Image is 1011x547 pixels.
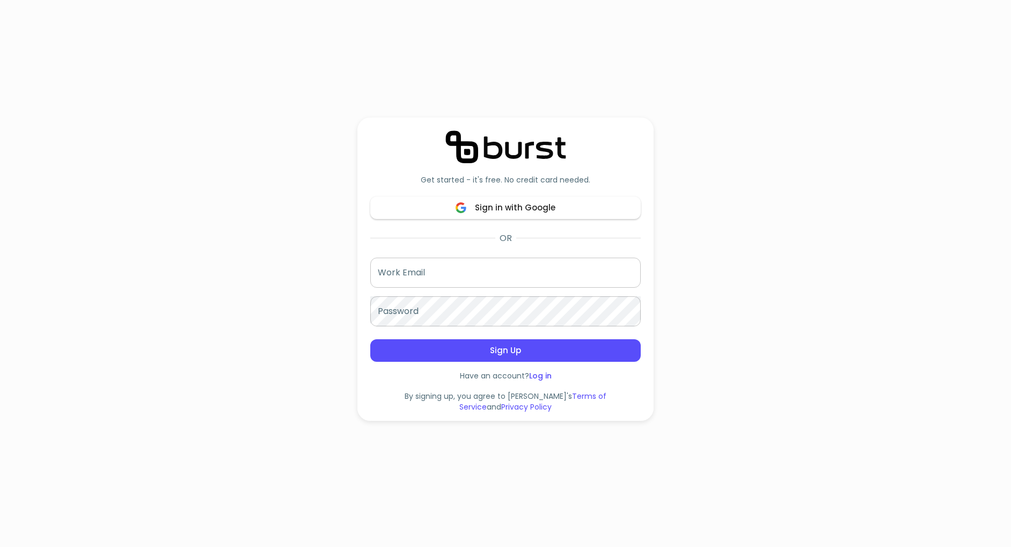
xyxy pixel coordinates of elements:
span: Sign Up [382,344,629,358]
img: Google [456,202,466,213]
a: Terms of Service [459,391,606,412]
p: By signing up, you agree to [PERSON_NAME]'s and [370,391,641,412]
a: Privacy Policy [501,402,552,412]
button: Sign Up [370,339,641,362]
button: GoogleSign in with Google [370,196,641,219]
p: Have an account? [460,370,552,382]
span: Sign in with Google [382,201,629,215]
a: Log in [529,370,552,381]
img: Logo [445,130,566,164]
p: OR [500,232,512,245]
p: Get started - it's free. No credit card needed. [421,174,590,185]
